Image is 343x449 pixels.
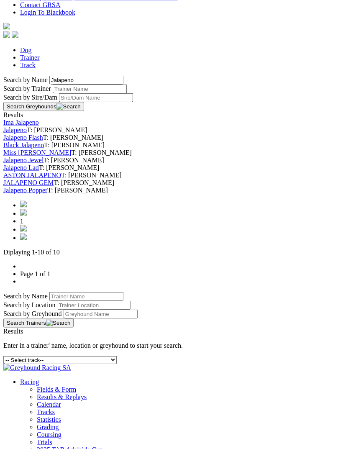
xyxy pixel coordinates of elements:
div: T: [PERSON_NAME] [3,134,340,141]
input: Search by Trainer Location [57,301,131,310]
div: T: [PERSON_NAME] [3,149,340,157]
button: Search Greyhounds [3,102,84,111]
label: Search by Name [3,292,48,300]
label: Search by Name [3,76,48,83]
a: Login To Blackbook [20,9,75,16]
div: Results [3,328,340,335]
img: chevrons-right-pager-blue.svg [20,233,27,240]
input: Search by Greyhound Name [64,310,138,318]
a: Miss [PERSON_NAME] [3,149,71,156]
div: T: [PERSON_NAME] [3,126,340,134]
a: Racing [20,378,39,385]
input: Search by Trainer Name [49,292,123,301]
a: Jalapeno [3,126,27,133]
input: Search by Greyhound name [49,76,123,85]
label: Search by Trainer [3,85,51,92]
a: Fields & Form [37,386,76,393]
img: facebook.svg [3,31,10,38]
a: Jalapeno Jewel [3,157,44,164]
label: Search by Greyhound [3,310,62,317]
img: Greyhound Racing SA [3,364,71,372]
a: Dog [20,46,32,54]
a: JALAPENO GEM [3,179,54,186]
div: T: [PERSON_NAME] [3,157,340,164]
a: Trainer [20,54,40,61]
a: Jalapeno Flash [3,134,43,141]
a: Calendar [37,401,61,408]
a: Statistics [37,416,61,423]
a: Grading [37,423,59,431]
a: Page 1 of 1 [20,270,50,277]
a: ASTON JALAPENO [3,172,61,179]
label: Search by Sire/Dam [3,94,57,101]
div: T: [PERSON_NAME] [3,164,340,172]
a: Results & Replays [37,393,87,400]
img: twitter.svg [12,31,18,38]
a: Trials [37,439,52,446]
img: chevrons-left-pager-blue.svg [20,201,27,208]
img: chevron-right-pager-blue.svg [20,225,27,232]
button: Search Trainers [3,318,74,328]
a: Ima Jalapeno [3,119,39,126]
a: Contact GRSA [20,1,60,8]
input: Search by Trainer name [53,85,127,93]
div: T: [PERSON_NAME] [3,141,340,149]
a: Coursing [37,431,61,438]
a: Black Jalapeno [3,141,44,149]
span: 1 [20,218,23,225]
img: Search [56,103,81,110]
img: Search [46,320,70,326]
div: Results [3,111,340,119]
label: Search by Location [3,301,55,308]
div: T: [PERSON_NAME] [3,179,340,187]
a: Tracks [37,408,55,416]
div: T: [PERSON_NAME] [3,187,340,194]
img: chevron-left-pager-blue.svg [20,209,27,216]
p: Diplaying 1-10 of 10 [3,249,340,256]
div: T: [PERSON_NAME] [3,172,340,179]
input: Search by Sire/Dam name [59,93,133,102]
p: Enter in a trainer' name, location or greyhound to start your search. [3,342,340,349]
a: Jalapeno Lad [3,164,39,171]
img: logo-grsa-white.png [3,23,10,30]
a: Track [20,62,36,69]
a: Jalapeno Popper [3,187,47,194]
